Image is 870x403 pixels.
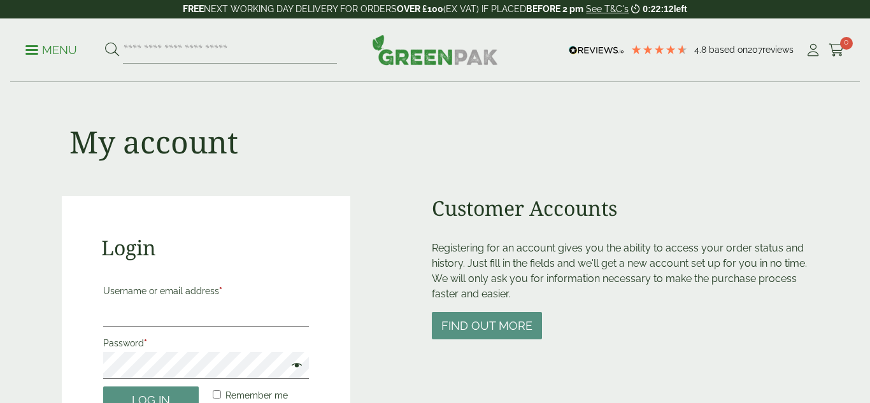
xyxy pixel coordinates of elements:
a: 0 [829,41,845,60]
label: Password [103,334,309,352]
div: 4.79 Stars [631,44,688,55]
a: Find out more [432,320,542,332]
label: Username or email address [103,282,309,300]
h1: My account [69,124,238,160]
img: REVIEWS.io [569,46,624,55]
span: 4.8 [694,45,709,55]
span: 207 [748,45,762,55]
span: 0:22:12 [643,4,673,14]
span: Remember me [225,390,288,400]
h2: Customer Accounts [432,196,808,220]
button: Find out more [432,312,542,339]
a: See T&C's [586,4,629,14]
i: My Account [805,44,821,57]
strong: OVER £100 [397,4,443,14]
span: left [674,4,687,14]
span: Based on [709,45,748,55]
img: GreenPak Supplies [372,34,498,65]
a: Menu [25,43,77,55]
h2: Login [101,236,311,260]
i: Cart [829,44,845,57]
p: Menu [25,43,77,58]
strong: BEFORE 2 pm [526,4,583,14]
input: Remember me [213,390,221,399]
span: 0 [840,37,853,50]
strong: FREE [183,4,204,14]
span: reviews [762,45,794,55]
p: Registering for an account gives you the ability to access your order status and history. Just fi... [432,241,808,302]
